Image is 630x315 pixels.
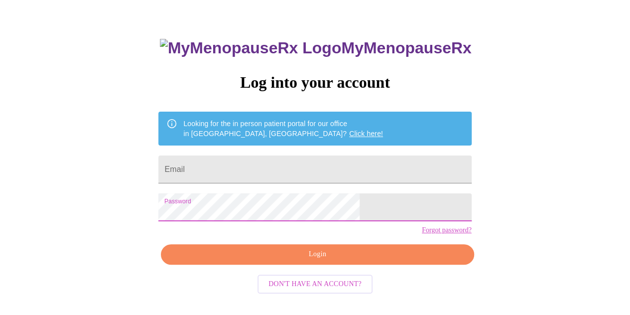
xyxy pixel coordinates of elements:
a: Forgot password? [422,226,472,234]
button: Don't have an account? [257,275,373,294]
button: Login [161,244,474,265]
h3: Log into your account [158,73,471,92]
span: Don't have an account? [268,278,362,291]
a: Don't have an account? [255,279,375,288]
span: Login [172,248,462,261]
h3: MyMenopauseRx [160,39,472,57]
a: Click here! [349,130,383,138]
div: Looking for the in person patient portal for our office in [GEOGRAPHIC_DATA], [GEOGRAPHIC_DATA]? [183,115,383,143]
img: MyMenopauseRx Logo [160,39,341,57]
